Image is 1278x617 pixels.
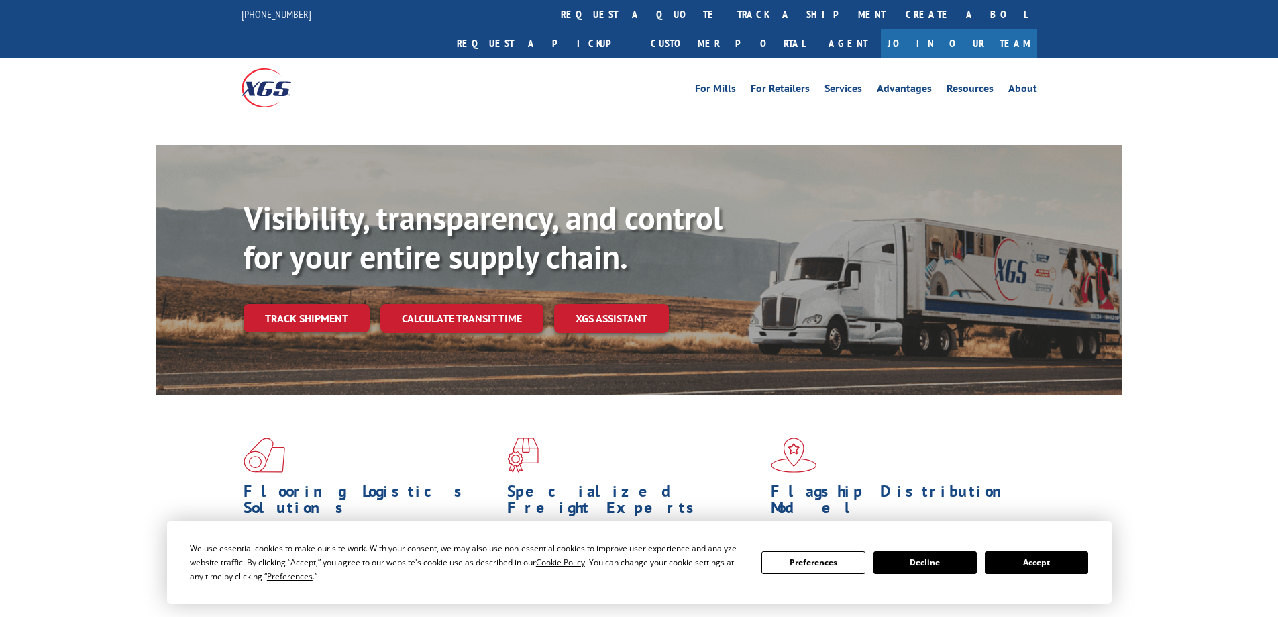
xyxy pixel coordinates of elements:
[447,29,641,58] a: Request a pickup
[167,521,1112,604] div: Cookie Consent Prompt
[267,571,313,582] span: Preferences
[751,83,810,98] a: For Retailers
[536,557,585,568] span: Cookie Policy
[877,83,932,98] a: Advantages
[873,551,977,574] button: Decline
[771,483,1024,522] h1: Flagship Distribution Model
[380,304,543,333] a: Calculate transit time
[554,304,669,333] a: XGS ASSISTANT
[244,197,723,277] b: Visibility, transparency, and control for your entire supply chain.
[815,29,881,58] a: Agent
[761,551,865,574] button: Preferences
[881,29,1037,58] a: Join Our Team
[244,438,285,473] img: xgs-icon-total-supply-chain-intelligence-red
[824,83,862,98] a: Services
[507,483,761,522] h1: Specialized Freight Experts
[244,304,370,332] a: Track shipment
[985,551,1088,574] button: Accept
[1008,83,1037,98] a: About
[242,7,311,21] a: [PHONE_NUMBER]
[771,438,817,473] img: xgs-icon-flagship-distribution-model-red
[244,483,497,522] h1: Flooring Logistics Solutions
[507,438,539,473] img: xgs-icon-focused-on-flooring-red
[947,83,994,98] a: Resources
[190,541,745,583] div: We use essential cookies to make our site work. With your consent, we may also use non-essential ...
[695,83,736,98] a: For Mills
[641,29,815,58] a: Customer Portal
